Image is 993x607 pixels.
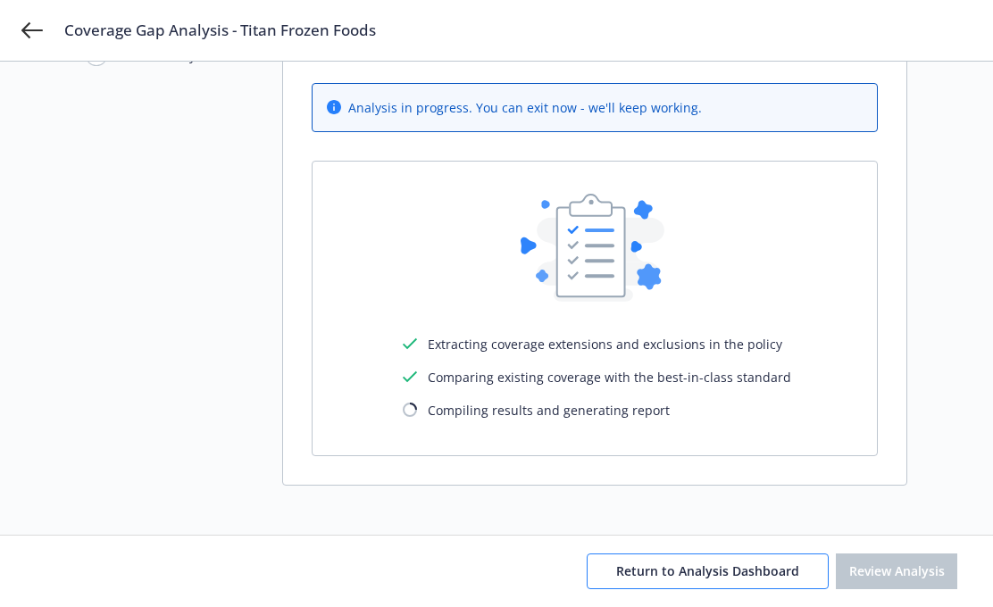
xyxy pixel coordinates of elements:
span: Analysis in progress. You can exit now - we'll keep working. [348,98,702,117]
span: Compiling results and generating report [428,401,670,420]
span: Extracting coverage extensions and exclusions in the policy [428,335,782,353]
span: Review Analysis [849,562,945,579]
span: Comparing existing coverage with the best-in-class standard [428,368,791,387]
span: Return to Analysis Dashboard [616,562,799,579]
span: Coverage Gap Analysis - Titan Frozen Foods [64,20,376,41]
button: Return to Analysis Dashboard [587,553,829,589]
button: Review Analysis [836,553,957,589]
